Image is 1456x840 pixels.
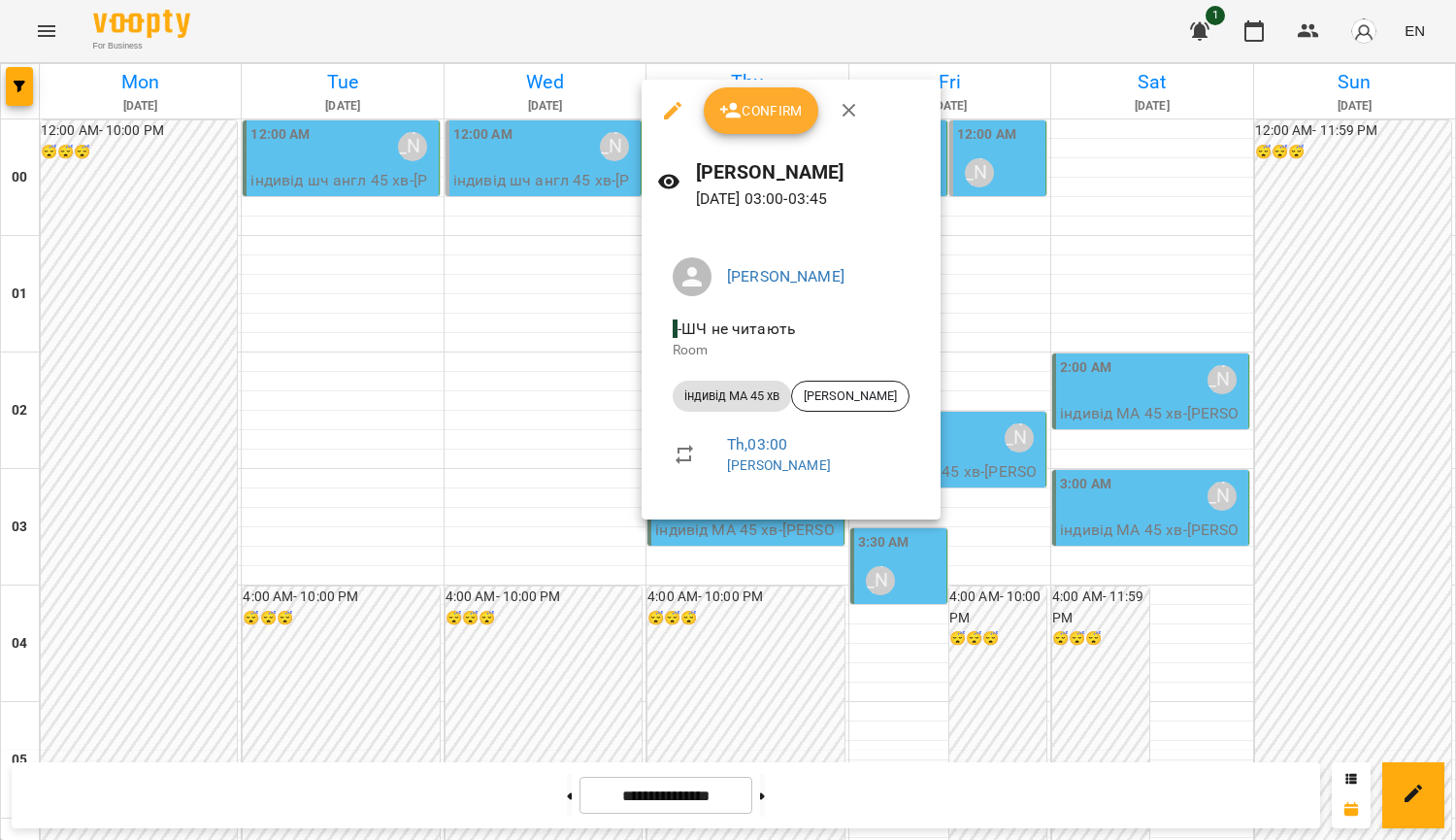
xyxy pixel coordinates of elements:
[673,387,791,405] span: індивід МА 45 хв
[696,157,925,187] h6: [PERSON_NAME]
[727,457,831,473] a: [PERSON_NAME]
[673,341,910,360] p: Room
[727,435,787,454] a: Th , 03:00
[719,99,803,122] span: Confirm
[704,87,818,134] button: Confirm
[696,187,925,211] p: [DATE] 03:00 - 03:45
[791,381,910,412] div: [PERSON_NAME]
[673,319,800,338] span: - ШЧ не читають
[727,267,844,286] a: [PERSON_NAME]
[792,387,909,405] span: [PERSON_NAME]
